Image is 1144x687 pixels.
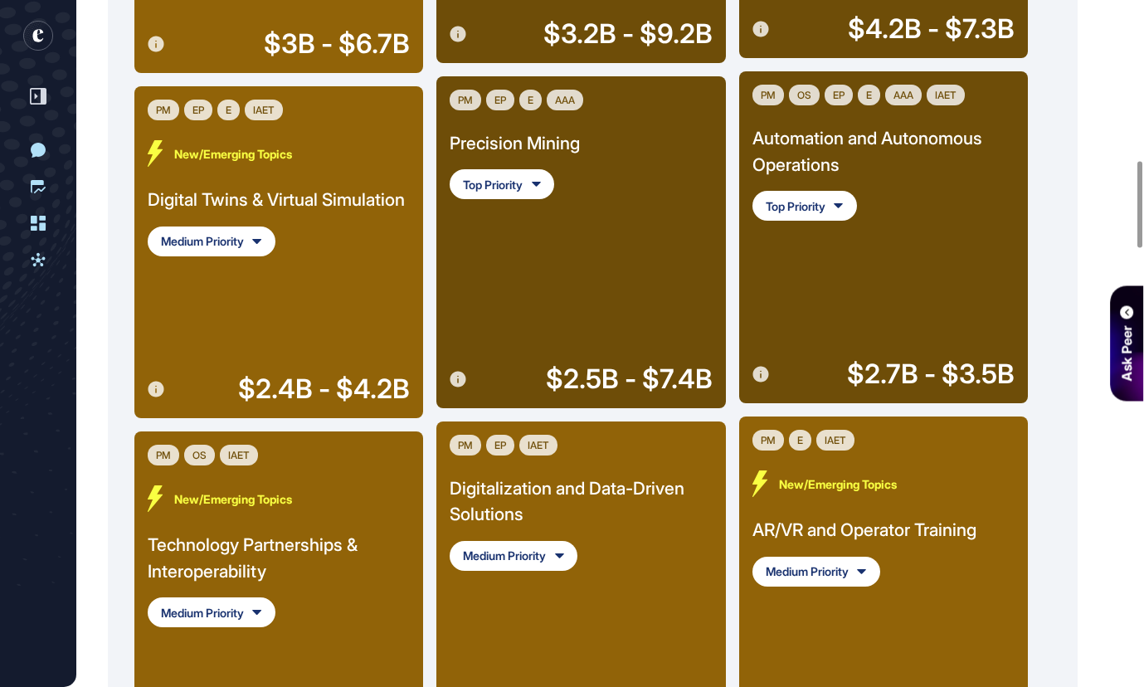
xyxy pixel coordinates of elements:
[547,90,583,110] div: AAA
[463,176,523,193] span: Top Priority
[450,435,481,456] div: PM
[885,85,922,105] div: AAA
[789,430,811,451] div: E
[858,85,880,105] div: E
[245,100,283,120] div: IAET
[148,445,179,465] div: PM
[752,125,1015,178] div: Automation and Autonomous Operations
[161,604,244,621] span: Medium Priority
[184,100,212,120] div: EP
[463,547,546,564] span: Medium Priority
[450,475,712,528] div: Digitalization and Data-Driven Solutions
[148,100,179,120] div: PM
[766,197,825,215] span: Top Priority
[847,358,1015,390] div: $2.7B - $3.5B
[238,373,410,405] div: $2.4B - $4.2B
[752,470,976,497] div: New/Emerging Topics
[519,90,542,110] div: E
[486,90,514,110] div: EP
[789,85,820,105] div: OS
[148,140,405,167] div: New/Emerging Topics
[217,100,240,120] div: E
[752,430,784,451] div: PM
[148,187,405,213] div: Digital Twins & Virtual Simulation
[450,90,481,110] div: PM
[264,27,410,60] div: $3B - $6.7B
[220,445,258,465] div: IAET
[766,563,849,580] span: Medium Priority
[546,363,713,395] div: $2.5B - $7.4B
[1117,326,1137,382] div: Ask Peer
[161,232,244,250] span: Medium Priority
[486,435,514,456] div: EP
[825,85,853,105] div: EP
[450,130,580,157] div: Precision Mining
[752,85,784,105] div: PM
[184,445,215,465] div: OS
[848,12,1015,45] div: $4.2B - $7.3B
[543,17,713,50] div: $3.2B - $9.2B
[148,532,410,584] div: Technology Partnerships & Interoperability
[816,430,854,451] div: IAET
[927,85,965,105] div: IAET
[752,517,976,543] div: AR/VR and Operator Training
[519,435,557,456] div: IAET
[148,485,410,512] div: New/Emerging Topics
[23,21,53,51] div: entrapeer-logo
